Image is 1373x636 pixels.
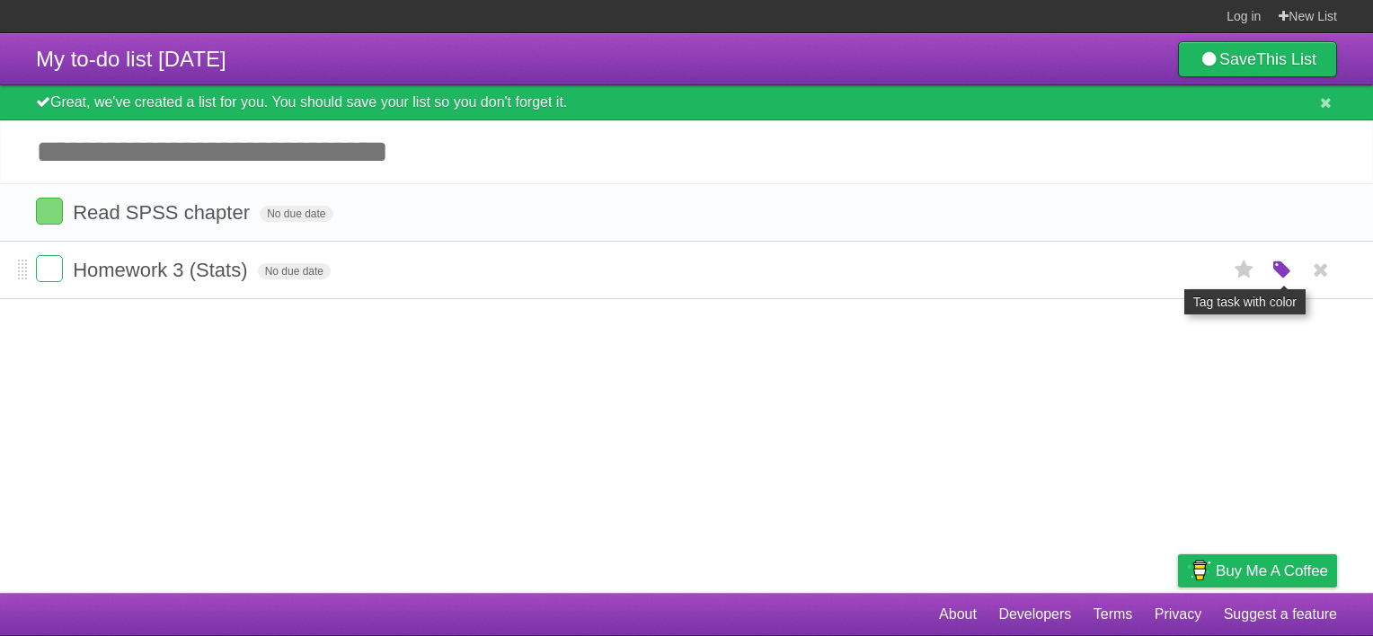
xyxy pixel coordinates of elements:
label: Star task [1227,255,1262,285]
label: Done [36,198,63,225]
a: About [939,597,977,632]
label: Done [36,255,63,282]
a: Privacy [1155,597,1201,632]
span: No due date [260,206,332,222]
a: Suggest a feature [1224,597,1337,632]
b: This List [1256,50,1316,68]
span: Read SPSS chapter [73,201,254,224]
a: Buy me a coffee [1178,554,1337,587]
span: Homework 3 (Stats) [73,259,252,281]
a: Developers [998,597,1071,632]
a: SaveThis List [1178,41,1337,77]
a: Terms [1094,597,1133,632]
span: No due date [258,263,331,279]
img: Buy me a coffee [1187,555,1211,586]
span: Buy me a coffee [1216,555,1328,587]
span: My to-do list [DATE] [36,47,226,71]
